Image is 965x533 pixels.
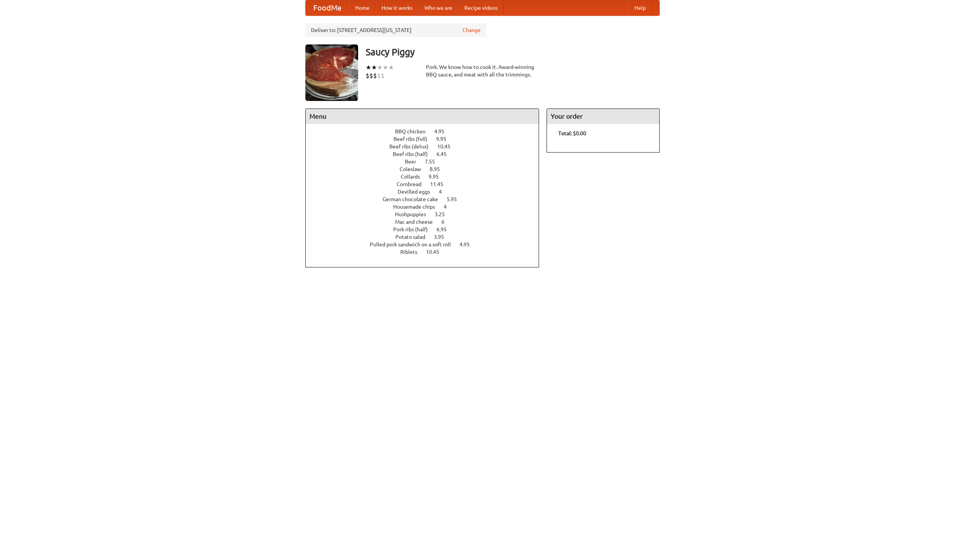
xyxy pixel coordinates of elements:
span: Pulled pork sandwich on a soft roll [370,241,458,247]
li: ★ [383,63,388,72]
span: German chocolate cake [383,196,446,202]
a: Pork ribs (half) 6.95 [393,226,461,232]
span: Coleslaw [400,166,429,172]
span: Riblets [400,249,425,255]
a: Collards 9.95 [401,174,453,180]
a: Beef ribs (delux) 10.45 [389,144,464,150]
a: Change [463,26,481,34]
a: Beef ribs (full) 9.95 [394,136,460,142]
span: 9.95 [436,136,454,142]
span: Housemade chips [393,204,443,210]
span: 4 [439,189,449,195]
li: $ [373,72,377,80]
span: 10.45 [426,249,447,255]
span: 6 [441,219,452,225]
span: Pork ribs (half) [393,226,435,232]
h4: Your order [547,109,659,124]
a: Riblets 10.45 [400,249,453,255]
a: Housemade chips 4 [393,204,461,210]
span: 11.45 [430,181,451,187]
a: Recipe videos [458,0,504,15]
span: 3.25 [435,211,452,217]
span: Potato salad [395,234,433,240]
span: 3.95 [434,234,452,240]
span: Mac and cheese [395,219,440,225]
a: German chocolate cake 5.95 [383,196,471,202]
span: 8.95 [430,166,447,172]
span: 4 [444,204,454,210]
li: $ [377,72,381,80]
div: Pork. We know how to cook it. Award-winning BBQ sauce, and meat with all the trimmings. [426,63,539,78]
span: Collards [401,174,427,180]
b: Total: $0.00 [558,130,586,136]
div: Deliver to: [STREET_ADDRESS][US_STATE] [305,23,486,37]
span: 6.95 [437,226,454,232]
a: Mac and cheese 6 [395,219,458,225]
li: ★ [371,63,377,72]
a: Potato salad 3.95 [395,234,458,240]
span: Devilled eggs [398,189,438,195]
li: $ [381,72,384,80]
li: ★ [377,63,383,72]
h3: Saucy Piggy [366,44,660,60]
span: Beef ribs (full) [394,136,435,142]
a: Help [628,0,652,15]
a: FoodMe [306,0,349,15]
li: ★ [366,63,371,72]
a: Hushpuppies 3.25 [395,211,459,217]
span: 5.95 [447,196,464,202]
li: $ [369,72,373,80]
span: 7.55 [425,159,443,165]
a: Pulled pork sandwich on a soft roll 4.95 [370,241,484,247]
span: 6.45 [437,151,454,157]
a: Beer 7.55 [405,159,449,165]
span: Cornbread [397,181,429,187]
li: ★ [388,63,394,72]
span: 4.95 [460,241,477,247]
span: Beef ribs (half) [393,151,435,157]
a: How it works [375,0,418,15]
span: Hushpuppies [395,211,433,217]
h4: Menu [306,109,539,124]
a: Who we are [418,0,458,15]
span: BBQ chicken [395,128,433,134]
a: Home [349,0,375,15]
li: $ [366,72,369,80]
span: 9.95 [429,174,446,180]
a: Cornbread 11.45 [397,181,457,187]
a: BBQ chicken 4.95 [395,128,458,134]
a: Devilled eggs 4 [398,189,456,195]
span: Beer [405,159,424,165]
a: Beef ribs (half) 6.45 [393,151,461,157]
span: Beef ribs (delux) [389,144,436,150]
span: 10.45 [437,144,458,150]
img: angular.jpg [305,44,358,101]
a: Coleslaw 8.95 [400,166,454,172]
span: 4.95 [434,128,452,134]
